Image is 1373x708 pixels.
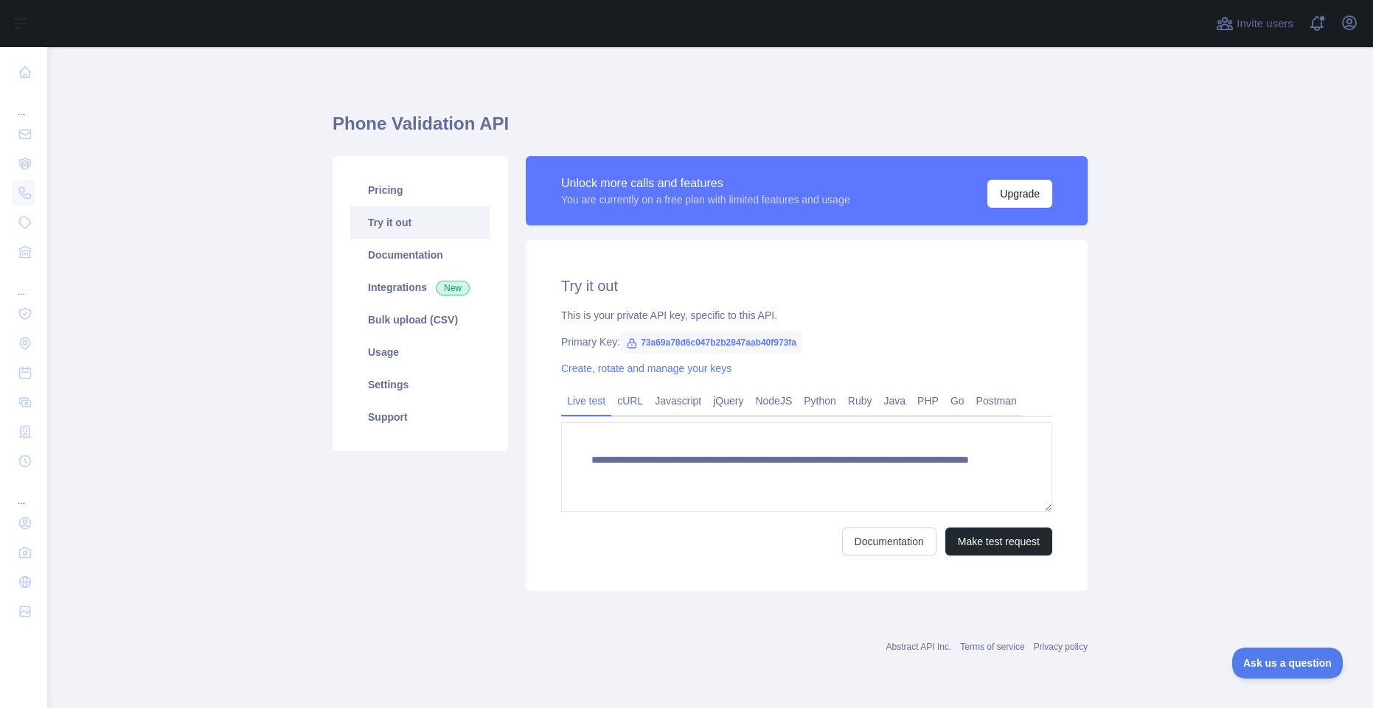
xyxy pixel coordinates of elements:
h2: Try it out [561,276,1052,296]
button: Upgrade [987,180,1052,208]
a: Create, rotate and manage your keys [561,362,731,374]
div: ... [12,477,35,507]
a: cURL [611,389,649,413]
a: Support [350,401,490,433]
div: Unlock more calls and features [561,175,850,192]
a: Live test [561,389,611,413]
iframe: Toggle Customer Support [1232,648,1344,679]
a: Privacy policy [1034,642,1088,652]
a: Documentation [350,239,490,271]
a: jQuery [707,389,749,413]
a: Integrations New [350,271,490,304]
a: Try it out [350,206,490,239]
a: Pricing [350,174,490,206]
a: NodeJS [749,389,798,413]
a: Postman [970,389,1023,413]
div: This is your private API key, specific to this API. [561,308,1052,323]
div: ... [12,268,35,298]
button: Invite users [1213,12,1296,35]
span: Invite users [1237,15,1293,32]
a: Python [798,389,842,413]
div: You are currently on a free plan with limited features and usage [561,192,850,207]
a: Usage [350,336,490,368]
button: Make test request [945,528,1052,555]
a: Go [945,389,970,413]
h1: Phone Validation API [333,112,1088,147]
a: Abstract API Inc. [886,642,952,652]
a: Bulk upload (CSV) [350,304,490,336]
a: Terms of service [960,642,1024,652]
a: Ruby [842,389,878,413]
a: Documentation [842,528,936,555]
a: Javascript [649,389,707,413]
a: Settings [350,368,490,401]
div: ... [12,88,35,118]
div: Primary Key: [561,334,1052,349]
a: PHP [911,389,945,413]
span: 73a69a78d6c047b2b2847aab40f973fa [620,332,802,354]
a: Java [878,389,912,413]
span: New [436,281,470,295]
